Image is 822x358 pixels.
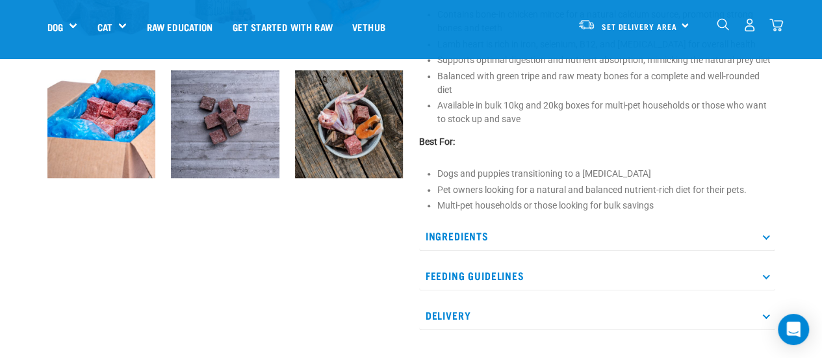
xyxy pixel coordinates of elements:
[437,99,775,126] li: Available in bulk 10kg and 20kg boxes for multi-pet households or those who want to stock up and ...
[47,19,63,34] a: Dog
[419,261,775,290] p: Feeding Guidelines
[342,1,395,53] a: Vethub
[578,19,595,31] img: van-moving.png
[717,18,729,31] img: home-icon-1@2x.png
[778,314,809,345] div: Open Intercom Messenger
[602,24,677,29] span: Set Delivery Area
[419,136,455,147] strong: Best For:
[223,1,342,53] a: Get started with Raw
[437,70,775,97] li: Balanced with green tripe and raw meaty bones for a complete and well-rounded diet
[171,70,279,179] img: Lamb Mix
[769,18,783,32] img: home-icon@2x.png
[295,70,404,179] img: Assortment of Raw Essentials Ingredients Including, Salmon Fillet, Cubed Beef And Tripe, Turkey W...
[47,70,156,179] img: Raw Essentials 2024 July2597
[437,183,775,197] li: Pet owners looking for a natural and balanced nutrient-rich diet for their pets.
[437,53,775,67] li: Supports optimal digestion and nutrient absorption, mimicking the natural prey diet
[437,199,775,212] li: Multi-pet households or those looking for bulk savings
[97,19,112,34] a: Cat
[437,167,775,181] li: Dogs and puppies transitioning to a [MEDICAL_DATA]
[136,1,222,53] a: Raw Education
[419,222,775,251] p: Ingredients
[743,18,756,32] img: user.png
[419,301,775,330] p: Delivery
